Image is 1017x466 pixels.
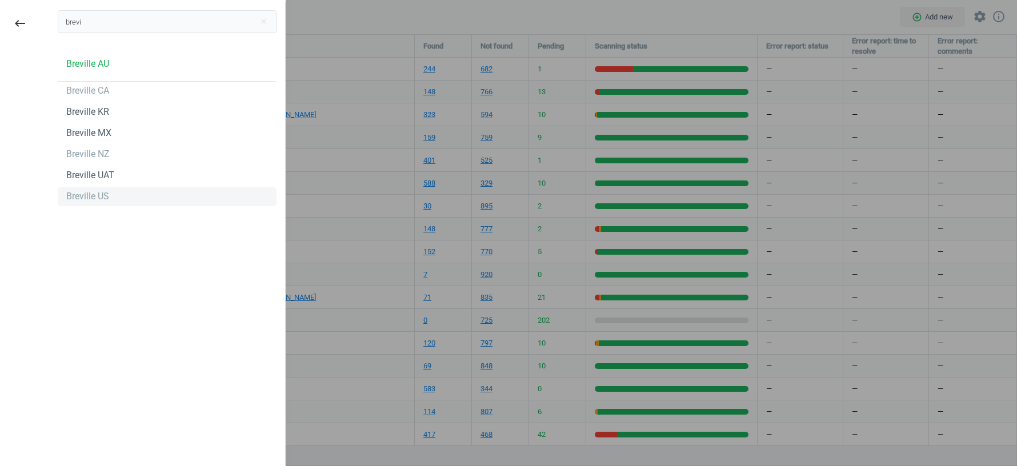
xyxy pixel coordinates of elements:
div: Breville US [66,190,109,203]
div: Breville CA [66,85,109,97]
div: Breville MX [66,127,111,139]
div: Breville AU [66,58,109,70]
button: keyboard_backspace [7,10,33,37]
div: Breville UAT [66,169,114,182]
div: Breville KR [66,106,109,118]
input: Search campaign [58,10,277,33]
button: Close [255,17,272,27]
div: Breville NZ [66,148,110,160]
i: keyboard_backspace [13,17,27,30]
